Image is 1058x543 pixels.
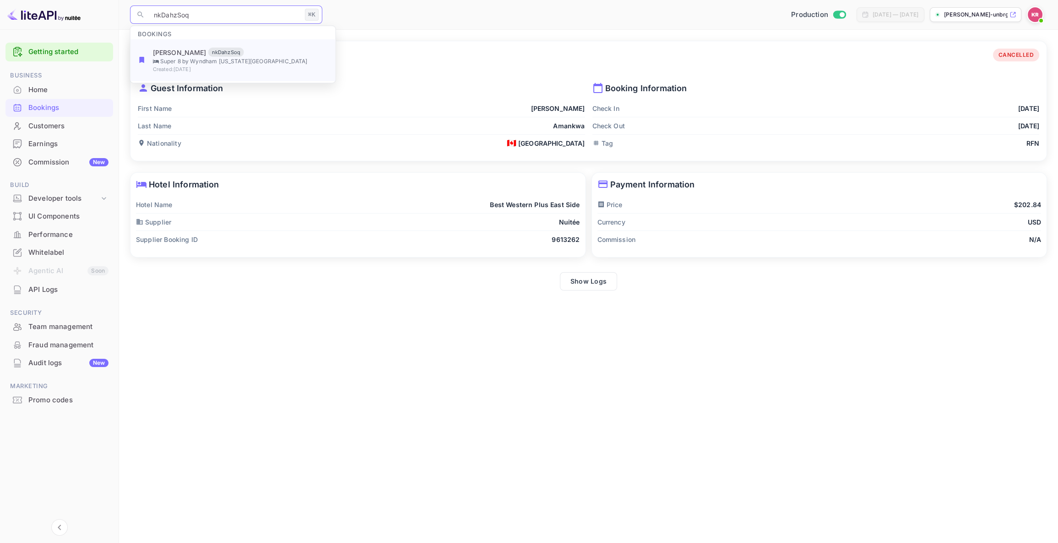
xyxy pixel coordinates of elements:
[5,208,113,225] div: UI Components
[597,217,625,227] p: Currency
[5,71,113,81] span: Business
[5,81,113,99] div: Home
[5,391,113,409] div: Promo codes
[1028,217,1041,227] p: USD
[28,139,109,149] div: Earnings
[993,51,1040,59] span: CANCELLED
[138,104,172,113] p: First Name
[1026,138,1039,148] p: RFN
[5,318,113,336] div: Team management
[153,47,206,57] p: [PERSON_NAME]
[148,5,301,24] input: Search (e.g. bookings, documentation)
[1014,200,1041,209] p: $202.84
[5,226,113,243] a: Performance
[28,47,109,57] a: Getting started
[5,318,113,335] a: Team management
[592,104,619,113] p: Check In
[791,10,828,20] span: Production
[5,117,113,134] a: Customers
[5,208,113,225] a: UI Components
[1028,7,1042,22] img: Kobus Roux
[490,200,580,209] p: Best Western Plus East Side
[28,103,109,113] div: Bookings
[138,82,585,94] p: Guest Information
[89,359,109,367] div: New
[597,235,636,244] p: Commission
[592,138,613,148] p: Tag
[873,11,918,19] div: [DATE] — [DATE]
[5,154,113,171] div: CommissionNew
[28,157,109,168] div: Commission
[559,217,580,227] p: Nuitée
[507,139,516,147] span: 🇨🇦
[597,200,623,209] p: Price
[5,354,113,372] div: Audit logsNew
[28,230,109,240] div: Performance
[153,57,328,65] p: Super 8 by Wyndham [US_STATE][GEOGRAPHIC_DATA]
[28,340,109,351] div: Fraud management
[5,43,113,61] div: Getting started
[89,158,109,166] div: New
[5,354,113,371] a: Audit logsNew
[5,308,113,318] span: Security
[5,99,113,116] a: Bookings
[28,285,109,295] div: API Logs
[5,135,113,152] a: Earnings
[7,7,81,22] img: LiteAPI logo
[1029,235,1041,244] p: N/A
[787,10,849,20] div: Switch to Sandbox mode
[136,178,580,191] p: Hotel Information
[5,154,113,170] a: CommissionNew
[136,200,173,209] p: Hotel Name
[507,138,585,148] div: [GEOGRAPHIC_DATA]
[597,178,1042,191] p: Payment Information
[5,99,113,117] div: Bookings
[138,138,181,148] p: Nationality
[552,235,580,244] p: 9613262
[5,226,113,244] div: Performance
[28,358,109,368] div: Audit logs
[28,211,109,222] div: UI Components
[28,85,109,95] div: Home
[28,395,109,406] div: Promo codes
[51,519,68,536] button: Collapse navigation
[944,11,1008,19] p: [PERSON_NAME]-unbrg.[PERSON_NAME]...
[5,336,113,353] a: Fraud management
[5,180,113,190] span: Build
[560,272,618,291] button: Show Logs
[5,191,113,207] div: Developer tools
[5,336,113,354] div: Fraud management
[136,235,198,244] p: Supplier Booking ID
[305,9,319,21] div: ⌘K
[5,391,113,408] a: Promo codes
[1018,104,1039,113] p: [DATE]
[5,117,113,135] div: Customers
[5,135,113,153] div: Earnings
[5,81,113,98] a: Home
[136,217,171,227] p: Supplier
[208,49,244,56] span: nkDahzSoq
[531,104,585,113] p: [PERSON_NAME]
[28,247,109,258] div: Whitelabel
[592,121,625,131] p: Check Out
[5,281,113,298] a: API Logs
[592,82,1040,94] p: Booking Information
[28,322,109,332] div: Team management
[28,193,99,204] div: Developer tools
[138,121,171,131] p: Last Name
[5,244,113,261] a: Whitelabel
[5,281,113,299] div: API Logs
[130,25,179,39] span: Bookings
[5,381,113,391] span: Marketing
[153,65,328,73] p: Created: [DATE]
[553,121,585,131] p: Amankwa
[28,121,109,132] div: Customers
[1018,121,1039,131] p: [DATE]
